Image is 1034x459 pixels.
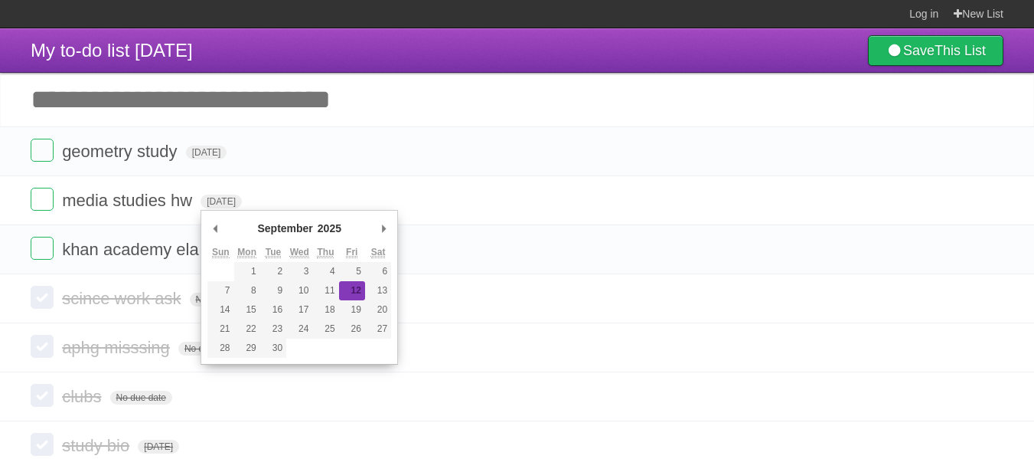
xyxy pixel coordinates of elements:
label: Done [31,139,54,162]
button: 25 [312,320,338,339]
label: Done [31,188,54,211]
button: 16 [260,300,286,320]
button: 21 [207,320,233,339]
button: Next Month [376,217,391,240]
span: [DATE] [186,146,227,159]
button: 27 [365,320,391,339]
button: 8 [234,281,260,300]
div: 2025 [315,217,344,240]
span: scince work ask [62,289,184,308]
button: 19 [339,300,365,320]
button: 22 [234,320,260,339]
label: Done [31,433,54,456]
span: My to-do list [DATE] [31,40,193,61]
button: Previous Month [207,217,223,240]
abbr: Thursday [317,247,334,258]
button: 7 [207,281,233,300]
div: September [255,217,315,240]
button: 18 [312,300,338,320]
button: 24 [286,320,312,339]
button: 4 [312,262,338,281]
a: SaveThis List [868,35,1003,66]
button: 1 [234,262,260,281]
span: No due date [110,391,172,405]
button: 17 [286,300,312,320]
span: [DATE] [138,440,179,454]
span: aphg misssing [62,338,174,357]
b: This List [935,43,986,58]
abbr: Tuesday [266,247,281,258]
span: No due date [178,342,240,356]
label: Done [31,335,54,358]
button: 11 [312,281,338,300]
button: 6 [365,262,391,281]
label: Done [31,286,54,309]
abbr: Saturday [371,247,386,258]
abbr: Monday [237,247,256,258]
abbr: Sunday [212,247,230,258]
label: Done [31,237,54,260]
button: 20 [365,300,391,320]
button: 28 [207,339,233,358]
label: Done [31,384,54,407]
button: 2 [260,262,286,281]
button: 3 [286,262,312,281]
button: 12 [339,281,365,300]
span: geometry study [62,142,181,161]
span: khan academy ela [62,240,203,259]
span: study bio [62,436,133,455]
button: 29 [234,339,260,358]
button: 23 [260,320,286,339]
span: No due date [190,293,252,307]
button: 30 [260,339,286,358]
span: [DATE] [201,195,242,208]
abbr: Friday [346,247,357,258]
button: 9 [260,281,286,300]
button: 13 [365,281,391,300]
button: 10 [286,281,312,300]
button: 15 [234,300,260,320]
span: media studies hw [62,191,196,210]
button: 5 [339,262,365,281]
button: 26 [339,320,365,339]
button: 14 [207,300,233,320]
abbr: Wednesday [290,247,309,258]
span: clubs [62,387,105,406]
